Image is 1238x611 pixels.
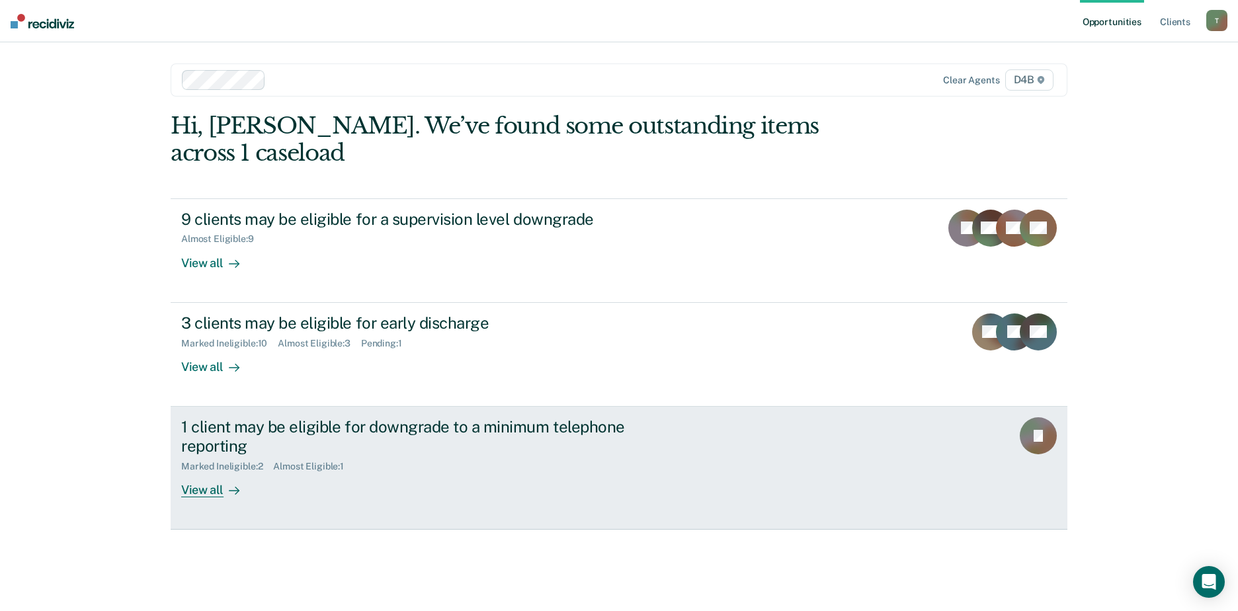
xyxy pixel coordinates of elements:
div: View all [181,245,255,270]
div: 3 clients may be eligible for early discharge [181,313,645,333]
div: 9 clients may be eligible for a supervision level downgrade [181,210,645,229]
div: Marked Ineligible : 2 [181,461,273,472]
a: 1 client may be eligible for downgrade to a minimum telephone reportingMarked Ineligible:2Almost ... [171,407,1067,530]
div: Marked Ineligible : 10 [181,338,278,349]
span: D4B [1005,69,1053,91]
div: Pending : 1 [361,338,413,349]
div: View all [181,471,255,497]
a: 3 clients may be eligible for early dischargeMarked Ineligible:10Almost Eligible:3Pending:1View all [171,303,1067,407]
div: View all [181,348,255,374]
div: 1 client may be eligible for downgrade to a minimum telephone reporting [181,417,645,456]
button: T [1206,10,1227,31]
a: 9 clients may be eligible for a supervision level downgradeAlmost Eligible:9View all [171,198,1067,303]
div: Almost Eligible : 9 [181,233,265,245]
div: Open Intercom Messenger [1193,566,1225,598]
div: Almost Eligible : 1 [273,461,354,472]
div: Clear agents [943,75,999,86]
div: Hi, [PERSON_NAME]. We’ve found some outstanding items across 1 caseload [171,112,888,167]
img: Recidiviz [11,14,74,28]
div: Almost Eligible : 3 [278,338,361,349]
